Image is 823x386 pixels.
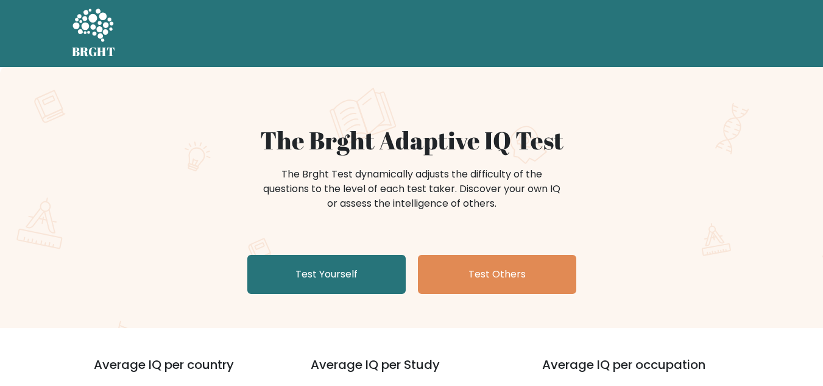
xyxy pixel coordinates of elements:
[260,167,564,211] div: The Brght Test dynamically adjusts the difficulty of the questions to the level of each test take...
[72,5,116,62] a: BRGHT
[115,126,709,155] h1: The Brght Adaptive IQ Test
[418,255,576,294] a: Test Others
[72,45,116,59] h5: BRGHT
[247,255,406,294] a: Test Yourself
